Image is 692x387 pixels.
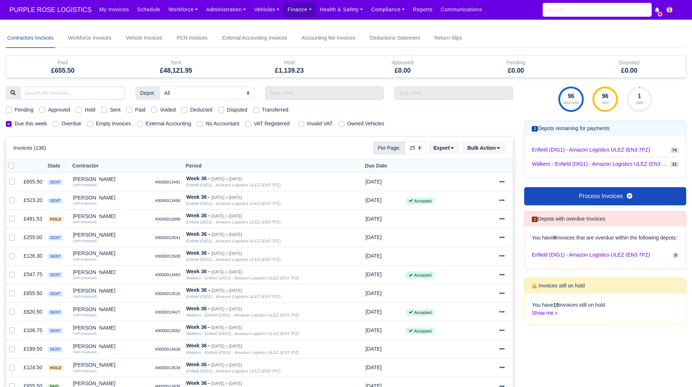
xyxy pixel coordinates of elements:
a: Vehicles [250,3,284,17]
strong: Week 36 - [186,380,210,386]
a: PURPLE ROSE LOGISTICS [6,3,95,17]
i: Walkers - Enfield (DIG1) - Amazon Logistics ULEZ (EN3 7PZ) [186,276,299,280]
span: sent [48,328,62,334]
span: sent [48,310,62,315]
i: Enfield (DIG1) - Amazon Logistics ULEZ (EN3 7PZ) [186,183,281,187]
small: [DATE] » [DATE] [211,214,242,218]
span: 2 days from now [365,290,382,296]
div: [PERSON_NAME] [73,214,149,219]
div: Sent [120,56,233,77]
div: [PERSON_NAME] [73,177,149,182]
strong: Week 36 - [186,269,210,274]
small: (Self-Employed) [73,350,97,354]
span: Per Page: [373,141,405,154]
td: £124.50 [21,358,45,377]
small: [DATE] » [DATE] [211,325,242,330]
th: Contractor [70,159,152,173]
small: Accepted [406,272,434,278]
label: Sent [110,106,120,114]
h6: Invoices (136) [13,145,46,151]
small: #0000013541 [155,235,181,240]
span: Enfield (DIG1) - Amazon Logistics ULEZ (EN3 7PZ) [532,251,650,259]
label: Disputed [227,106,247,114]
span: sent [48,180,62,185]
td: £199.50 [21,340,45,358]
a: My Invoices [95,3,133,17]
span: 2 days from now [365,327,382,333]
small: #0000013500 [155,254,181,258]
small: (Self-Employed) [73,332,97,335]
span: hold [48,217,63,222]
strong: Week 36 - [186,362,210,367]
label: No Accountant [206,120,239,128]
strong: Week 36 - [186,231,210,237]
a: Workforce Invoices [67,28,113,48]
a: PCN Invoices [175,28,209,48]
label: Deducted [190,106,213,114]
i: Enfield (DIG1) - Amazon Logistics ULEZ (EN3 7PZ) [186,369,281,373]
td: £491.53 [21,210,45,228]
div: Approved [346,56,459,77]
div: Paid [6,56,120,77]
label: Paid [135,106,146,114]
a: Administration [202,3,250,17]
a: Health & Safety [316,3,367,17]
strong: Week 36 - [186,287,210,293]
h5: £655.50 [12,67,114,74]
strong: Week 36 - [186,324,210,330]
strong: Week 36 - [186,176,210,181]
div: [PERSON_NAME] [73,381,149,386]
div: [PERSON_NAME] [73,307,149,312]
i: Walkers - Enfield (DIG1) - Amazon Logistics ULEZ (EN3 7PZ) [186,331,299,336]
strong: Week 36 - [186,306,210,311]
label: Due this week [15,120,47,128]
div: Paid [12,59,114,67]
span: Walkers - Enfield (DIG1) - Amazon Logistics ULEZ (EN3 7PZ) [532,160,668,168]
h5: £48,121.95 [125,67,227,74]
a: Return Slips [433,28,464,48]
small: (Self-Employed) [73,276,97,280]
small: [DATE] » [DATE] [211,307,242,311]
label: Owned Vehicles [347,120,384,128]
span: 2 days from now [365,309,382,315]
small: [DATE] » [DATE] [211,344,242,348]
button: Bulk Action [462,142,506,154]
span: Enfield (DIG1) - Amazon Logistics ULEZ (EN3 7PZ) [532,146,650,154]
div: [PERSON_NAME] [73,288,149,293]
td: £108.75 [21,321,45,340]
div: [PERSON_NAME] [73,270,149,275]
span: 21 [671,162,679,167]
a: Reports [409,3,437,17]
strong: 8 [553,235,556,241]
span: 2 days from now [365,364,382,370]
h5: £0.00 [351,67,454,74]
span: 2 days from now [365,346,382,352]
div: [PERSON_NAME] [73,362,149,367]
h5: £1,139.23 [238,67,341,74]
i: Enfield (DIG1) - Amazon Logistics ULEZ (EN3 7PZ) [186,220,281,224]
h6: Invoices still on hold [532,283,585,289]
div: Disputed [578,59,680,67]
th: Period [183,159,363,173]
strong: Week 36 - [186,343,210,348]
button: Export [429,142,460,154]
a: Workforce [165,3,202,17]
a: Accounting fee Invoices [300,28,357,48]
label: VAT Registered [254,120,290,128]
div: Disputed [572,56,686,77]
span: 2 days from now [365,253,382,259]
a: Contractors Invoices [6,28,55,48]
a: Deductions Statement [368,28,421,48]
a: Process Invoices [524,187,686,205]
div: [PERSON_NAME] [73,232,149,237]
span: Depot: [135,86,160,100]
label: Transferred [262,106,288,114]
div: [PERSON_NAME] [73,251,149,256]
a: Show me » [532,310,558,316]
small: #0000013428 [155,347,181,351]
small: #0000013490 [155,198,181,203]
